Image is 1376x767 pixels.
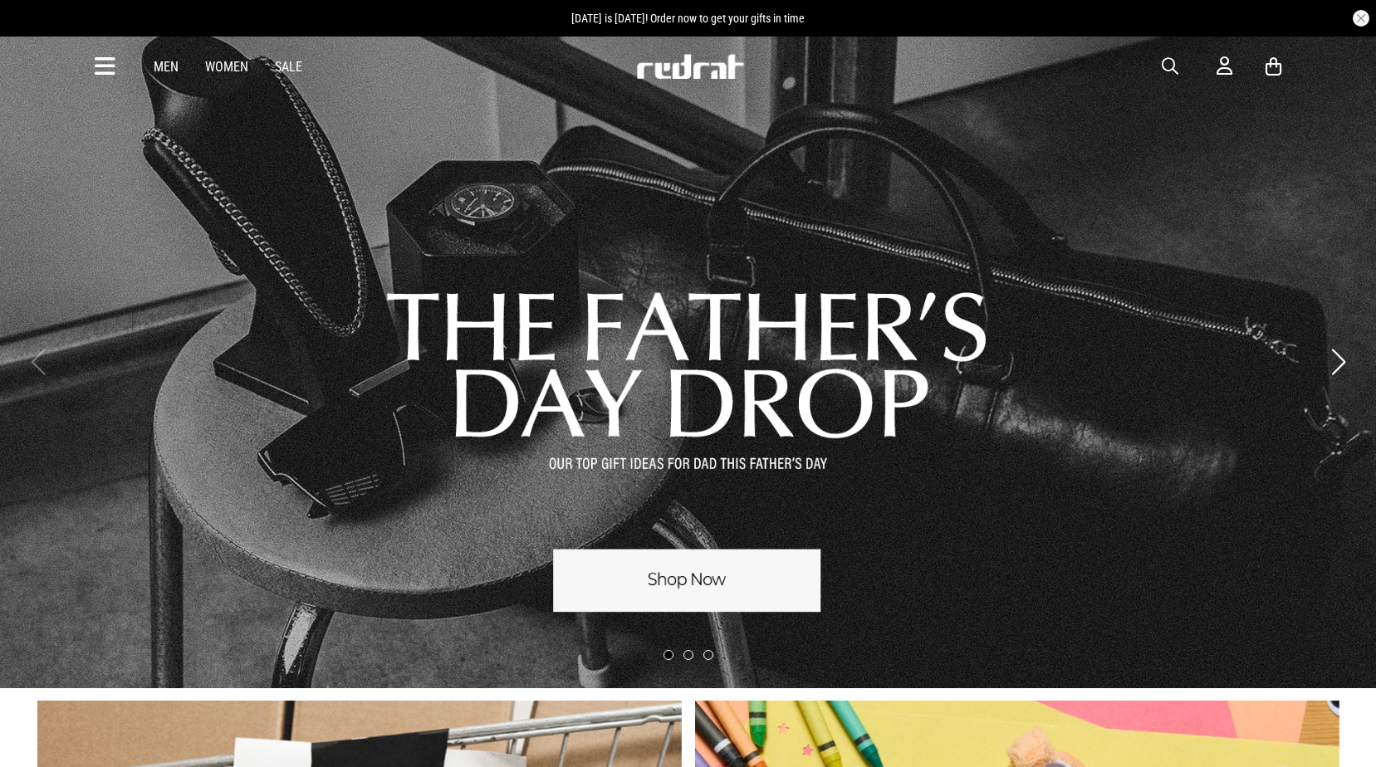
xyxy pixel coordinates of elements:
a: Sale [275,59,302,75]
span: [DATE] is [DATE]! Order now to get your gifts in time [571,12,805,25]
a: Men [154,59,179,75]
button: Previous slide [27,344,49,380]
img: Redrat logo [635,54,745,79]
button: Next slide [1327,344,1349,380]
a: Women [205,59,248,75]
